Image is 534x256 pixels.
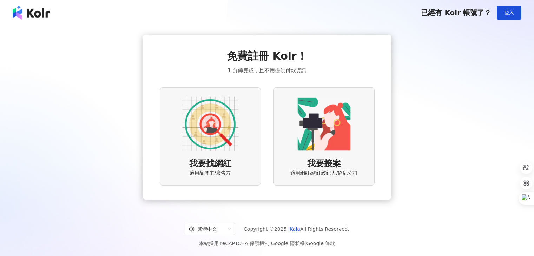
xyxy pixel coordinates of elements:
[296,96,352,152] img: KOL identity option
[271,241,305,246] a: Google 隱私權
[13,6,50,20] img: logo
[306,241,335,246] a: Google 條款
[305,241,306,246] span: |
[269,241,271,246] span: |
[504,10,514,15] span: 登入
[227,49,307,63] span: 免費註冊 Kolr！
[190,170,231,177] span: 適用品牌主/廣告方
[228,66,306,75] span: 1 分鐘完成，且不用提供付款資訊
[421,8,491,17] span: 已經有 Kolr 帳號了？
[290,170,357,177] span: 適用網紅/網紅經紀人/經紀公司
[189,158,231,170] span: 我要找網紅
[497,6,521,20] button: 登入
[288,226,300,232] a: iKala
[199,239,335,248] span: 本站採用 reCAPTCHA 保護機制
[182,96,238,152] img: AD identity option
[189,223,225,235] div: 繁體中文
[244,225,349,233] span: Copyright © 2025 All Rights Reserved.
[307,158,341,170] span: 我要接案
